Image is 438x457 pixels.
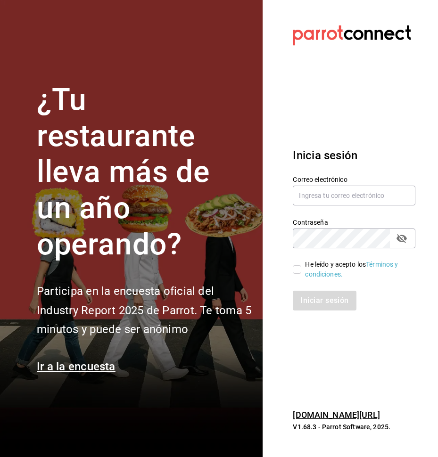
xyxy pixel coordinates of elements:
[293,186,415,205] input: Ingresa tu correo electrónico
[305,261,398,278] a: Términos y condiciones.
[293,422,415,432] p: V1.68.3 - Parrot Software, 2025.
[37,360,116,373] a: Ir a la encuesta
[293,219,415,225] label: Contraseña
[305,260,408,279] div: He leído y acepto los
[394,230,410,246] button: passwordField
[293,147,415,164] h3: Inicia sesión
[37,82,251,263] h1: ¿Tu restaurante lleva más de un año operando?
[293,410,380,420] a: [DOMAIN_NAME][URL]
[37,282,251,339] h2: Participa en la encuesta oficial del Industry Report 2025 de Parrot. Te toma 5 minutos y puede se...
[293,176,415,182] label: Correo electrónico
